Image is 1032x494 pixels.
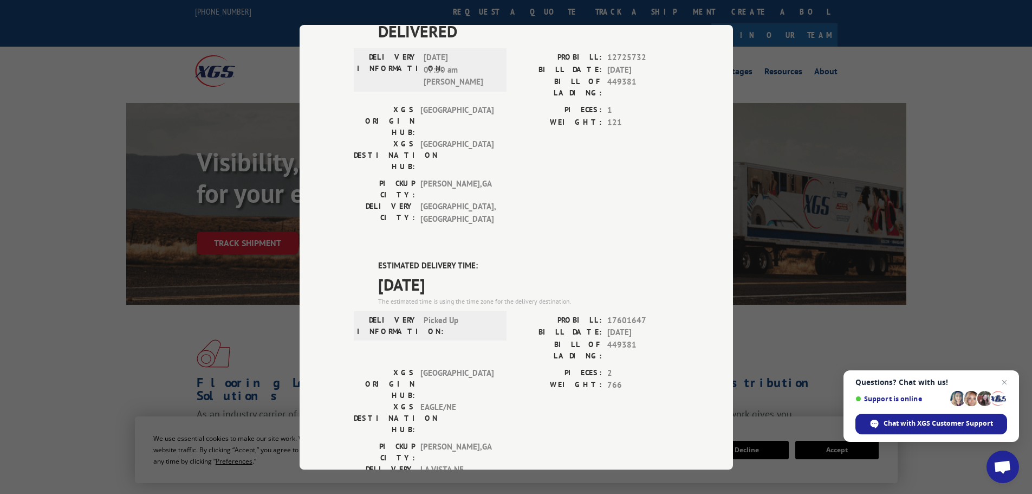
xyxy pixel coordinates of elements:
[607,338,679,361] span: 449381
[516,63,602,76] label: BILL DATE:
[420,201,494,225] span: [GEOGRAPHIC_DATA] , [GEOGRAPHIC_DATA]
[354,178,415,201] label: PICKUP CITY:
[357,314,418,337] label: DELIVERY INFORMATION:
[884,419,993,428] span: Chat with XGS Customer Support
[420,138,494,172] span: [GEOGRAPHIC_DATA]
[516,379,602,392] label: WEIGHT:
[607,314,679,326] span: 17601647
[354,367,415,401] label: XGS ORIGIN HUB:
[516,76,602,99] label: BILL OF LADING:
[607,76,679,99] span: 449381
[420,367,494,401] span: [GEOGRAPHIC_DATA]
[516,314,602,326] label: PROBILL:
[986,451,1019,483] a: Open chat
[516,326,602,339] label: BILL DATE:
[420,463,494,486] span: LA VISTA , NE
[516,367,602,379] label: PIECES:
[378,296,679,306] div: The estimated time is using the time zone for the delivery destination.
[855,414,1007,434] span: Chat with XGS Customer Support
[378,272,679,296] span: [DATE]
[516,52,602,64] label: PROBILL:
[516,338,602,361] label: BILL OF LADING:
[607,326,679,339] span: [DATE]
[378,260,679,272] label: ESTIMATED DELIVERY TIME:
[516,116,602,129] label: WEIGHT:
[420,401,494,435] span: EAGLE/NE
[354,104,415,138] label: XGS ORIGIN HUB:
[607,63,679,76] span: [DATE]
[516,104,602,117] label: PIECES:
[607,116,679,129] span: 121
[354,440,415,463] label: PICKUP CITY:
[378,19,679,43] span: DELIVERED
[607,379,679,392] span: 766
[607,104,679,117] span: 1
[354,138,415,172] label: XGS DESTINATION HUB:
[855,378,1007,387] span: Questions? Chat with us!
[855,395,946,403] span: Support is online
[354,401,415,435] label: XGS DESTINATION HUB:
[354,463,415,486] label: DELIVERY CITY:
[424,314,497,337] span: Picked Up
[420,440,494,463] span: [PERSON_NAME] , GA
[607,367,679,379] span: 2
[420,104,494,138] span: [GEOGRAPHIC_DATA]
[424,52,497,88] span: [DATE] 07:30 am [PERSON_NAME]
[607,52,679,64] span: 12725732
[357,52,418,88] label: DELIVERY INFORMATION:
[354,201,415,225] label: DELIVERY CITY:
[420,178,494,201] span: [PERSON_NAME] , GA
